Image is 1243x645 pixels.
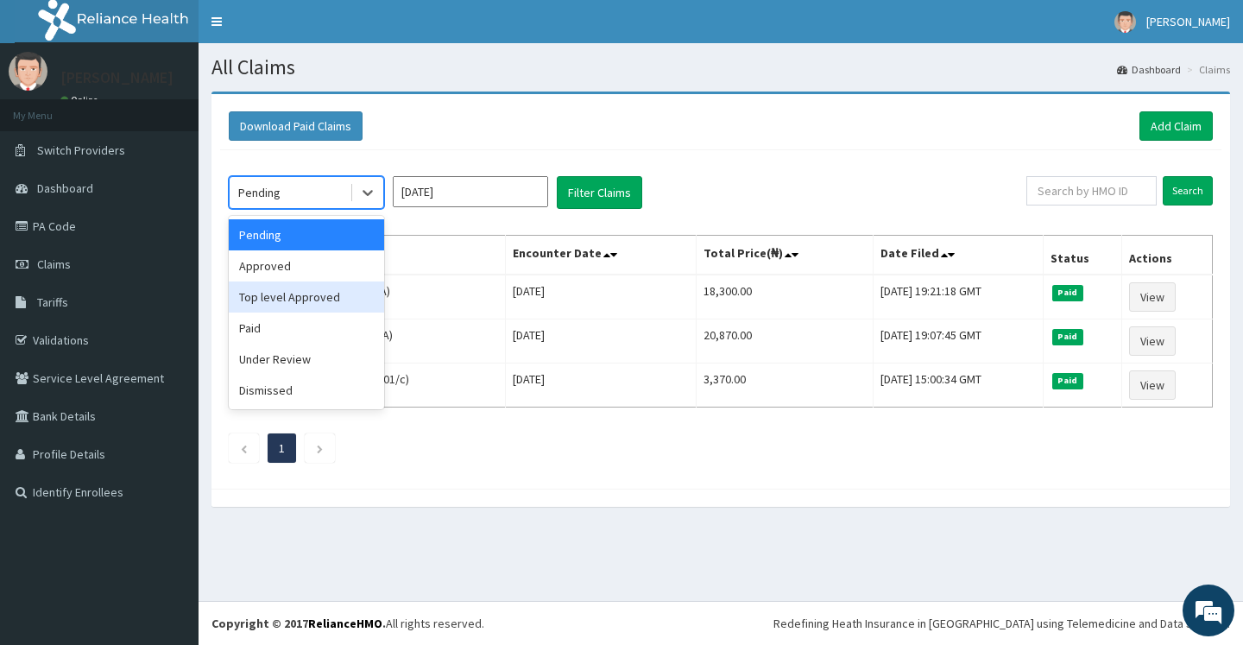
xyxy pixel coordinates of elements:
[557,176,642,209] button: Filter Claims
[1163,176,1213,206] input: Search
[32,86,70,130] img: d_794563401_company_1708531726252_794563401
[229,250,384,281] div: Approved
[90,97,290,119] div: Chat with us now
[9,447,329,508] textarea: Type your message and hit 'Enter'
[1129,282,1176,312] a: View
[505,275,696,319] td: [DATE]
[1052,285,1083,300] span: Paid
[1026,176,1157,206] input: Search by HMO ID
[393,176,548,207] input: Select Month and Year
[1044,236,1122,275] th: Status
[37,142,125,158] span: Switch Providers
[1052,329,1083,345] span: Paid
[229,281,384,313] div: Top level Approved
[60,94,102,106] a: Online
[1114,11,1136,33] img: User Image
[60,70,174,85] p: [PERSON_NAME]
[1052,373,1083,389] span: Paid
[308,616,382,631] a: RelianceHMO
[873,236,1043,275] th: Date Filed
[505,364,696,408] td: [DATE]
[1129,326,1176,356] a: View
[873,275,1043,319] td: [DATE] 19:21:18 GMT
[773,615,1230,632] div: Redefining Heath Insurance in [GEOGRAPHIC_DATA] using Telemedicine and Data Science!
[1117,62,1181,77] a: Dashboard
[873,319,1043,364] td: [DATE] 19:07:45 GMT
[1139,111,1213,141] a: Add Claim
[1183,62,1230,77] li: Claims
[240,440,248,456] a: Previous page
[199,601,1243,645] footer: All rights reserved.
[37,180,93,196] span: Dashboard
[696,364,873,408] td: 3,370.00
[1129,370,1176,400] a: View
[696,275,873,319] td: 18,300.00
[229,111,363,141] button: Download Paid Claims
[229,344,384,375] div: Under Review
[505,319,696,364] td: [DATE]
[9,52,47,91] img: User Image
[37,256,71,272] span: Claims
[505,236,696,275] th: Encounter Date
[1146,14,1230,29] span: [PERSON_NAME]
[100,206,238,380] span: We're online!
[229,313,384,344] div: Paid
[696,319,873,364] td: 20,870.00
[283,9,325,50] div: Minimize live chat window
[873,364,1043,408] td: [DATE] 15:00:34 GMT
[316,440,324,456] a: Next page
[211,56,1230,79] h1: All Claims
[229,375,384,406] div: Dismissed
[211,616,386,631] strong: Copyright © 2017 .
[229,219,384,250] div: Pending
[279,440,285,456] a: Page 1 is your current page
[696,236,873,275] th: Total Price(₦)
[37,294,68,310] span: Tariffs
[1122,236,1213,275] th: Actions
[238,184,281,201] div: Pending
